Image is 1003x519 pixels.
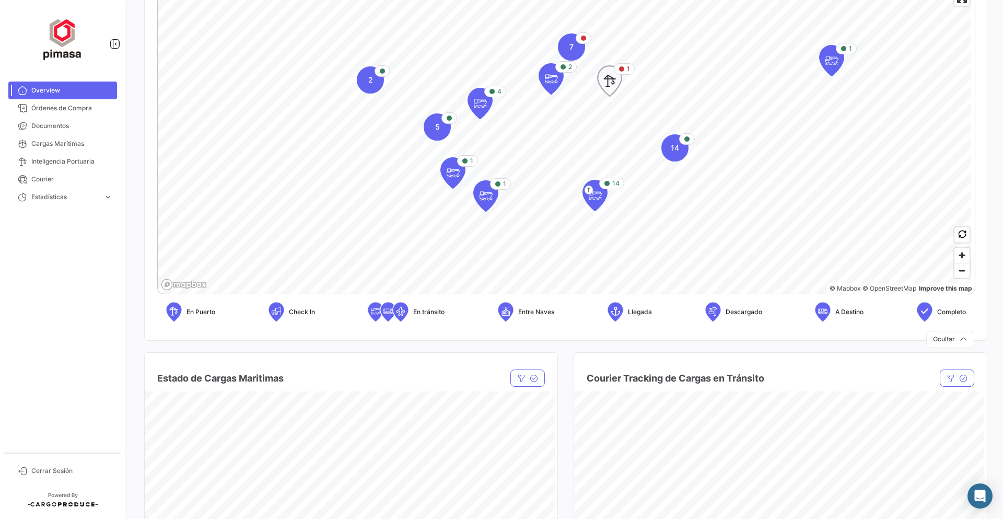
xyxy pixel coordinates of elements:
a: OpenStreetMap [862,284,916,292]
div: Map marker [819,45,844,76]
button: Zoom in [954,248,970,263]
h4: Courier Tracking de Cargas en Tránsito [587,371,764,386]
span: Cargas Marítimas [31,139,113,148]
a: Documentos [8,117,117,135]
span: 7 [569,42,574,52]
span: 4 [497,87,501,96]
span: En tránsito [413,307,445,317]
a: Mapbox [830,284,860,292]
span: Órdenes de Compra [31,103,113,113]
div: Abrir Intercom Messenger [967,483,993,509]
a: Overview [8,82,117,99]
div: Map marker [468,88,493,119]
h4: Estado de Cargas Maritimas [157,371,284,386]
span: Courier [31,175,113,184]
span: 2 [368,75,373,85]
span: Estadísticas [31,192,99,202]
a: Map feedback [919,284,972,292]
button: Ocultar [926,331,974,348]
span: Overview [31,86,113,95]
div: Map marker [582,180,608,211]
a: Órdenes de Compra [8,99,117,117]
span: expand_more [103,192,113,202]
span: A Destino [835,307,864,317]
div: Map marker [539,63,564,95]
button: Zoom out [954,263,970,278]
span: 1 [470,156,473,166]
span: 14 [612,179,620,188]
div: Map marker [357,66,384,94]
span: Completo [937,307,966,317]
div: Map marker [661,134,689,162]
span: 1 [849,44,852,53]
div: Map marker [558,33,585,61]
span: T [585,186,593,194]
span: Cerrar Sesión [31,466,113,476]
span: 1 [503,179,506,189]
span: Descargado [726,307,762,317]
span: Check In [289,307,315,317]
div: Map marker [473,180,498,212]
div: Map marker [597,65,622,97]
span: 5 [435,122,440,132]
span: En Puerto [186,307,215,317]
a: Inteligencia Portuaria [8,153,117,170]
span: Documentos [31,121,113,131]
a: Mapbox logo [161,279,207,291]
span: Inteligencia Portuaria [31,157,113,166]
span: 14 [671,143,679,153]
div: Map marker [424,113,451,141]
span: Llegada [628,307,652,317]
div: Map marker [440,157,465,189]
a: Courier [8,170,117,188]
span: 1 [627,64,630,74]
a: Cargas Marítimas [8,135,117,153]
span: 2 [568,62,572,72]
img: ff117959-d04a-4809-8d46-49844dc85631.png [37,13,89,65]
span: Entre Naves [518,307,554,317]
